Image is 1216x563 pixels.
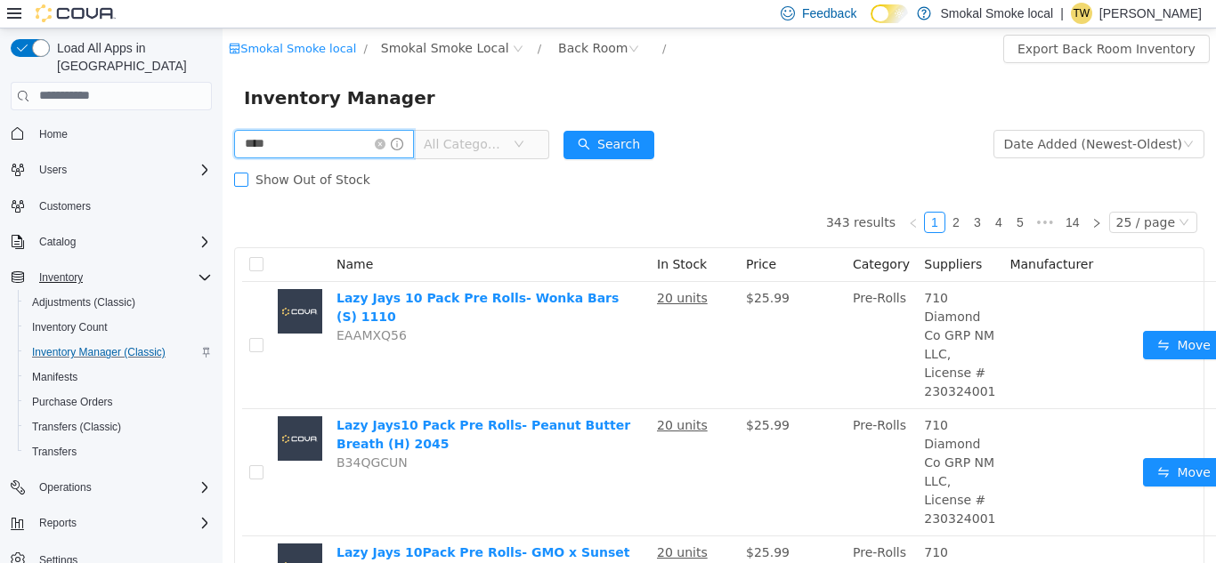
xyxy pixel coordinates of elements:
li: 5 [787,183,808,205]
a: 14 [838,184,863,204]
span: Operations [39,480,92,495]
span: Inventory Count [25,317,212,338]
td: Pre-Rolls [623,381,694,508]
button: Operations [4,475,219,500]
button: Catalog [4,229,219,254]
span: Inventory [32,267,212,288]
p: Smokal Smoke local [940,3,1053,24]
a: Purchase Orders [25,391,120,413]
span: Name [114,229,150,243]
img: Lazy Jays10 Pack Pre Rolls- Peanut Butter Breath (H) 2045 placeholder [55,388,100,432]
span: ••• [808,183,837,205]
i: icon: right [869,189,880,200]
li: Previous Page [680,183,701,205]
span: 710 Diamond Co GRP NM LLC, License # 230324001 [701,262,773,370]
a: Home [32,124,75,145]
i: icon: down [956,189,967,201]
button: Users [4,157,219,182]
span: Purchase Orders [25,391,212,413]
li: 343 results [604,183,673,205]
div: 25 / page [894,184,953,204]
div: Date Added (Newest-Oldest) [782,102,960,129]
span: B34QGCUN [114,427,185,441]
span: / [440,13,443,27]
u: 20 units [434,517,485,531]
i: icon: shop [6,14,18,26]
span: Users [39,163,67,177]
span: Transfers (Classic) [25,416,212,438]
li: 1 [701,183,723,205]
i: icon: down [291,110,302,123]
span: Transfers (Classic) [32,420,121,434]
a: 2 [724,184,743,204]
img: Lazy Jays 10Pack Pre Rolls- GMO x Sunset Sherbert (H) 5813 placeholder [55,515,100,559]
span: Show Out of Stock [26,144,155,158]
button: Adjustments (Classic) [18,290,219,315]
input: Dark Mode [871,4,908,23]
button: Home [4,121,219,147]
span: Suppliers [701,229,759,243]
button: icon: searchSearch [341,102,432,131]
button: Reports [4,511,219,535]
span: Reports [39,516,77,530]
button: Operations [32,477,99,498]
span: Customers [32,195,212,217]
u: 20 units [434,262,485,277]
span: Operations [32,477,212,498]
span: $25.99 [523,517,567,531]
button: Customers [4,193,219,219]
span: Reports [32,512,212,534]
span: Home [32,123,212,145]
a: Transfers (Classic) [25,416,128,438]
a: 1 [702,184,722,204]
span: / [141,13,144,27]
a: 5 [788,184,807,204]
a: Lazy Jays 10 Pack Pre Rolls- Wonka Bars (S) 1110 [114,262,396,295]
span: Transfers [25,441,212,462]
span: Customers [39,199,91,213]
button: icon: swapMove [920,430,1002,458]
i: icon: close-circle [152,110,163,121]
span: Purchase Orders [32,395,113,409]
img: Lazy Jays 10 Pack Pre Rolls- Wonka Bars (S) 1110 placeholder [55,261,100,305]
button: Inventory Count [18,315,219,340]
span: Users [32,159,212,181]
button: Inventory [4,265,219,290]
span: Adjustments (Classic) [25,292,212,313]
span: Catalog [39,235,76,249]
span: $25.99 [523,262,567,277]
span: Smokal Smoke Local [158,10,287,29]
button: Transfers [18,439,219,464]
a: Adjustments (Classic) [25,292,142,313]
i: icon: down [961,110,971,123]
li: 3 [744,183,766,205]
button: Inventory Manager (Classic) [18,340,219,365]
u: 20 units [434,390,485,404]
span: / [315,13,319,27]
span: In Stock [434,229,484,243]
button: Transfers (Classic) [18,414,219,439]
div: Back Room [336,6,405,33]
li: Next Page [863,183,885,205]
i: icon: left [685,189,696,200]
i: icon: info-circle [168,109,181,122]
a: Transfers [25,441,84,462]
span: Home [39,127,68,141]
button: Inventory [32,267,90,288]
span: Manifests [32,370,77,384]
a: Inventory Manager (Classic) [25,342,173,363]
span: Inventory Manager (Classic) [25,342,212,363]
li: 4 [766,183,787,205]
li: 14 [837,183,863,205]
button: Catalog [32,231,83,253]
a: 4 [766,184,786,204]
li: 2 [723,183,744,205]
button: Export Back Room Inventory [781,6,987,35]
span: Load All Apps in [GEOGRAPHIC_DATA] [50,39,212,75]
a: Customers [32,196,98,217]
span: Inventory Manager (Classic) [32,345,166,359]
img: Cova [36,4,116,22]
a: icon: shopSmokal Smoke local [6,13,134,27]
span: Inventory [39,270,83,285]
div: Taylor Woolley [1071,3,1092,24]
